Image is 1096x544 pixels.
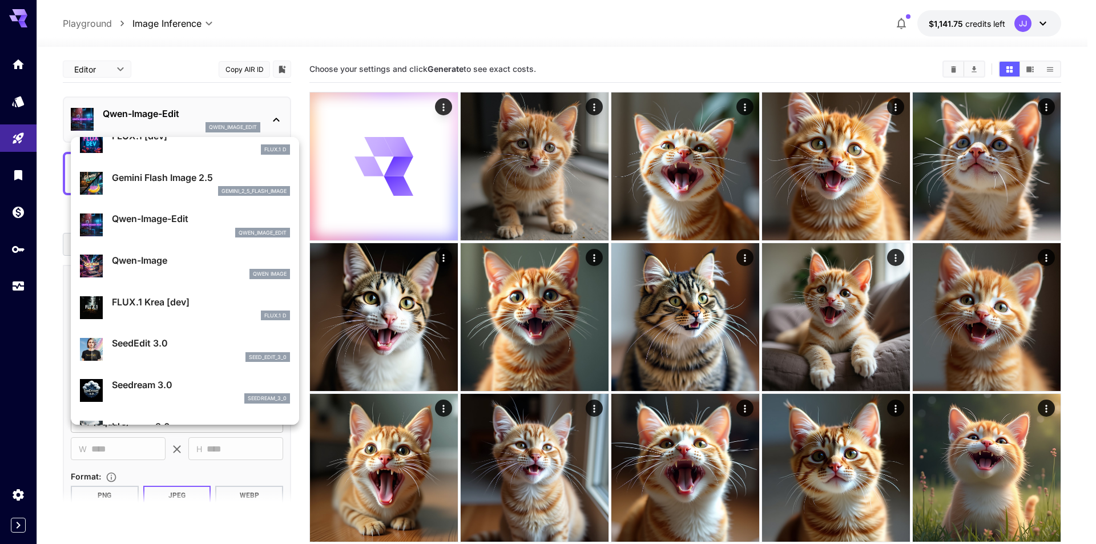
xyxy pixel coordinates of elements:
[253,270,287,278] p: Qwen Image
[80,415,290,450] div: Ideogram 3.0
[112,253,290,267] p: Qwen-Image
[248,394,287,402] p: seedream_3_0
[80,207,290,242] div: Qwen-Image-Editqwen_image_edit
[80,166,290,201] div: Gemini Flash Image 2.5gemini_2_5_flash_image
[80,291,290,325] div: FLUX.1 Krea [dev]FLUX.1 D
[112,336,290,350] p: SeedEdit 3.0
[112,420,290,433] p: Ideogram 3.0
[112,171,290,184] p: Gemini Flash Image 2.5
[112,212,290,225] p: Qwen-Image-Edit
[80,249,290,284] div: Qwen-ImageQwen Image
[80,332,290,366] div: SeedEdit 3.0seed_edit_3_0
[264,312,287,320] p: FLUX.1 D
[80,373,290,408] div: Seedream 3.0seedream_3_0
[249,353,287,361] p: seed_edit_3_0
[221,187,287,195] p: gemini_2_5_flash_image
[80,124,290,159] div: FLUX.1 [dev]FLUX.1 D
[239,229,287,237] p: qwen_image_edit
[264,146,287,154] p: FLUX.1 D
[112,295,290,309] p: FLUX.1 Krea [dev]
[112,378,290,392] p: Seedream 3.0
